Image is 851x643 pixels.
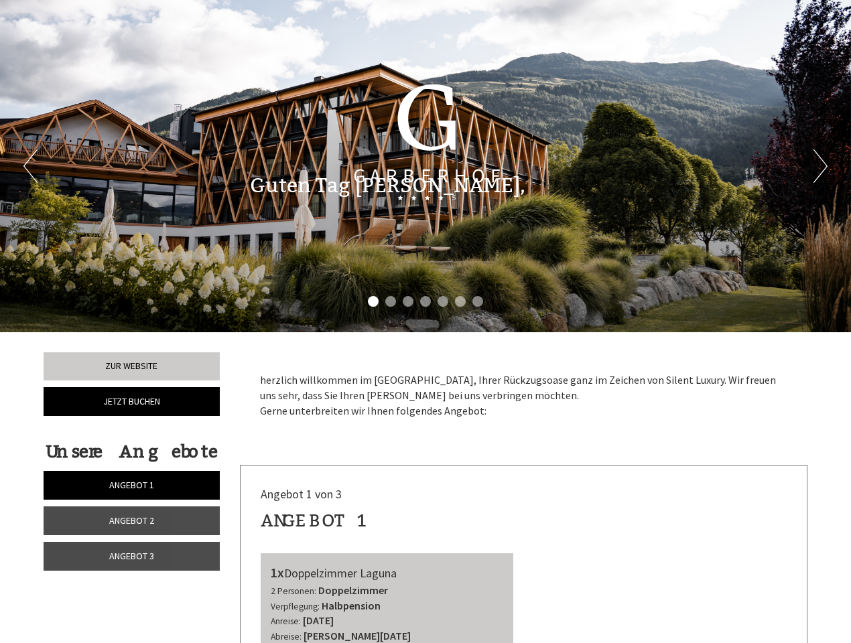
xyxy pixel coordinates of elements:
b: 1x [271,564,284,581]
span: Angebot 3 [109,550,154,562]
small: Verpflegung: [271,601,320,612]
span: Angebot 1 [109,479,154,491]
div: Doppelzimmer Laguna [271,563,504,583]
small: Anreise: [271,616,301,627]
div: Angebot 1 [261,508,369,533]
a: Zur Website [44,352,220,380]
a: Jetzt buchen [44,387,220,416]
b: Halbpension [322,599,381,612]
b: [PERSON_NAME][DATE] [304,629,411,642]
h1: Guten Tag [PERSON_NAME], [250,175,525,197]
div: Unsere Angebote [44,439,220,464]
button: Next [813,149,828,183]
b: [DATE] [303,614,334,627]
small: Abreise: [271,631,302,642]
b: Doppelzimmer [318,583,388,597]
p: herzlich willkommen im [GEOGRAPHIC_DATA], Ihrer Rückzugsoase ganz im Zeichen von Silent Luxury. W... [260,372,788,419]
span: Angebot 2 [109,514,154,526]
small: 2 Personen: [271,585,316,597]
span: Angebot 1 von 3 [261,486,342,502]
button: Previous [23,149,38,183]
